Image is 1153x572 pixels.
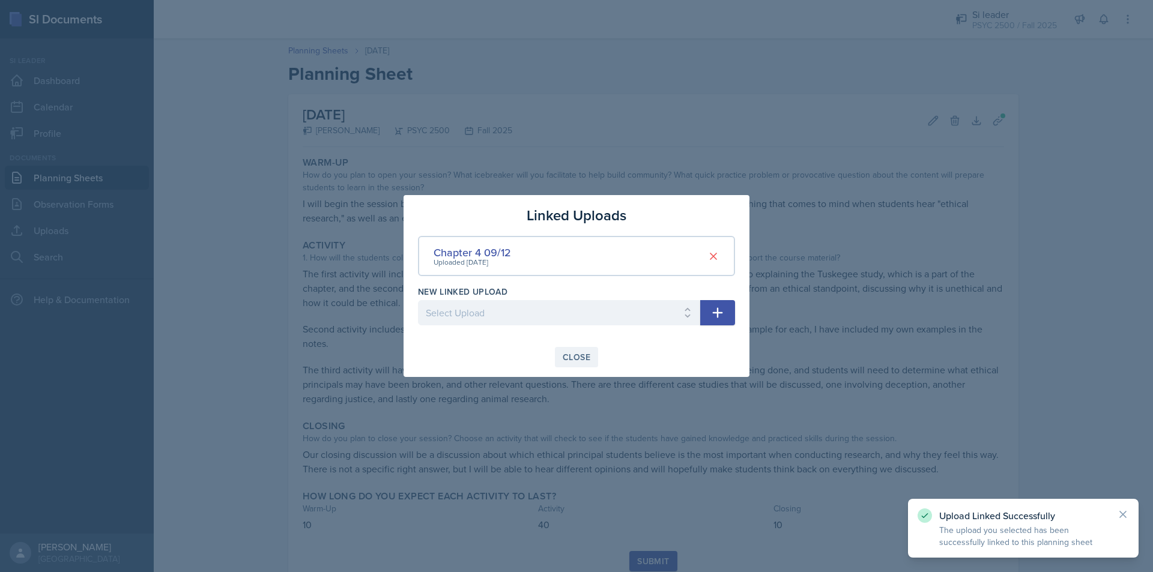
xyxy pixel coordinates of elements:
div: Chapter 4 09/12 [434,244,511,260]
div: Close [563,352,590,362]
button: Close [555,347,598,367]
p: The upload you selected has been successfully linked to this planning sheet [939,524,1107,548]
label: New Linked Upload [418,286,507,298]
p: Upload Linked Successfully [939,510,1107,522]
h3: Linked Uploads [527,205,626,226]
div: Uploaded [DATE] [434,257,511,268]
